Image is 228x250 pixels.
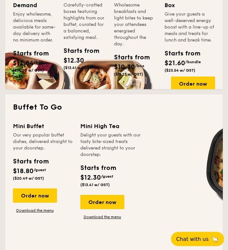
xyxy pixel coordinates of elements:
[13,167,34,175] span: $18.80
[13,188,57,203] div: Order now
[13,176,44,181] span: ($20.49 w/ GST)
[13,157,40,166] div: Starts from
[176,236,209,242] span: Chat with us
[80,195,124,209] div: Order now
[13,49,32,58] div: Starts from
[114,72,143,77] span: ($11.23 w/ GST)
[13,102,215,113] h2: Buffet To Go
[135,64,144,68] span: /box
[171,77,215,91] div: Order now
[13,11,56,43] div: Enjoy wholesome, delicious meals available for same-day delivery with no minimum order.
[165,68,195,73] span: ($23.54 w/ GST)
[34,60,43,64] span: /box
[165,49,187,58] div: Starts from
[13,122,73,131] div: Mini Buffet
[63,46,82,56] div: Starts from
[80,183,110,187] span: ($13.41 w/ GST)
[80,174,101,182] span: $12.30
[13,59,34,67] span: $12.84
[34,168,46,172] span: /guest
[101,174,113,179] span: /guest
[13,208,57,213] a: Download the menu
[63,57,84,65] span: $12.30
[63,65,93,70] span: ($13.41 w/ GST)
[63,2,106,41] div: Carefully-crafted boxes featuring highlights from our buffet, curated for a balanced, satisfying ...
[171,232,224,246] button: Chat with us🦙
[114,2,157,47] div: Wholesome breakfasts and light bites to keep your attendees energised throughout the day.
[114,63,135,71] span: $10.30
[114,53,133,62] div: Starts from
[80,132,148,158] div: Delight your guests with our tasty bite-sized treats delivered straight to your doorstep.
[211,235,219,243] span: 🦙
[165,11,215,43] div: Give your guests a well-deserved energy boost with a line-up of meals and treats for lunch and br...
[185,60,201,64] span: /bundle
[80,163,111,173] div: Starts from
[13,68,44,73] span: ($14.00 w/ GST)
[80,122,148,131] div: Mini High Tea
[80,214,124,220] a: Download the menu
[13,132,73,151] div: Our very popular buffet dishes, delivered straight to your doorstep.
[165,59,185,67] span: $21.60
